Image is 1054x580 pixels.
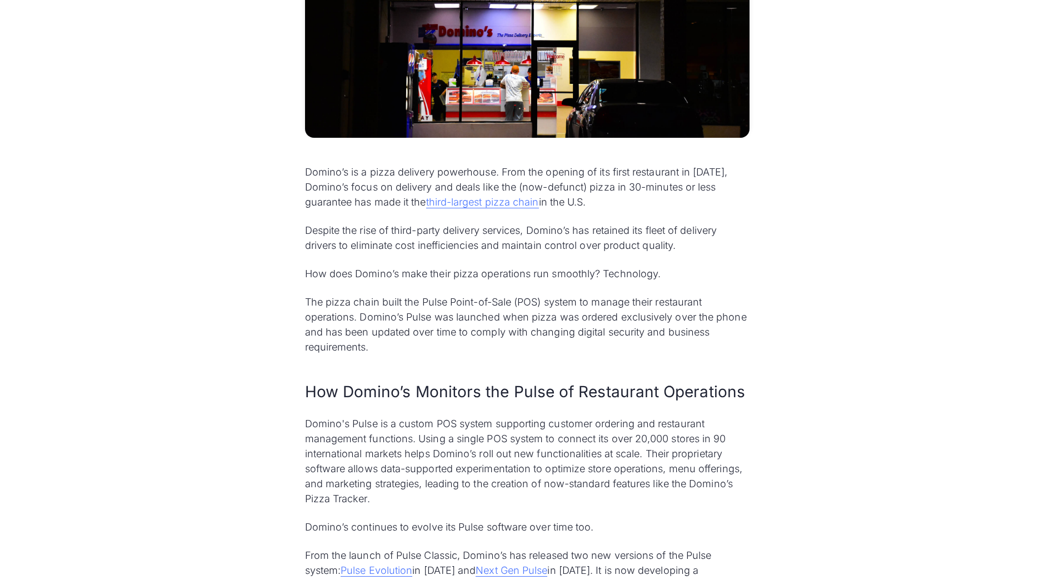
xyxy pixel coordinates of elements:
[305,294,750,354] p: The pizza chain built the Pulse Point-of-Sale (POS) system to manage their restaurant operations....
[305,164,750,209] p: Domino’s is a pizza delivery powerhouse. From the opening of its first restaurant in [DATE], Domi...
[341,564,412,577] a: Pulse Evolution
[305,381,750,403] h2: How Domino’s Monitors the Pulse of Restaurant Operations
[305,416,750,506] p: Domino's Pulse is a custom POS system supporting customer ordering and restaurant management func...
[305,223,750,253] p: Despite the rise of third-party delivery services, Domino’s has retained its fleet of delivery dr...
[305,266,750,281] p: How does Domino’s make their pizza operations run smoothly? Technology.
[426,196,539,208] a: third-largest pizza chain
[305,519,750,534] p: Domino’s continues to evolve its Pulse software over time too.
[476,564,547,577] a: Next Gen Pulse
